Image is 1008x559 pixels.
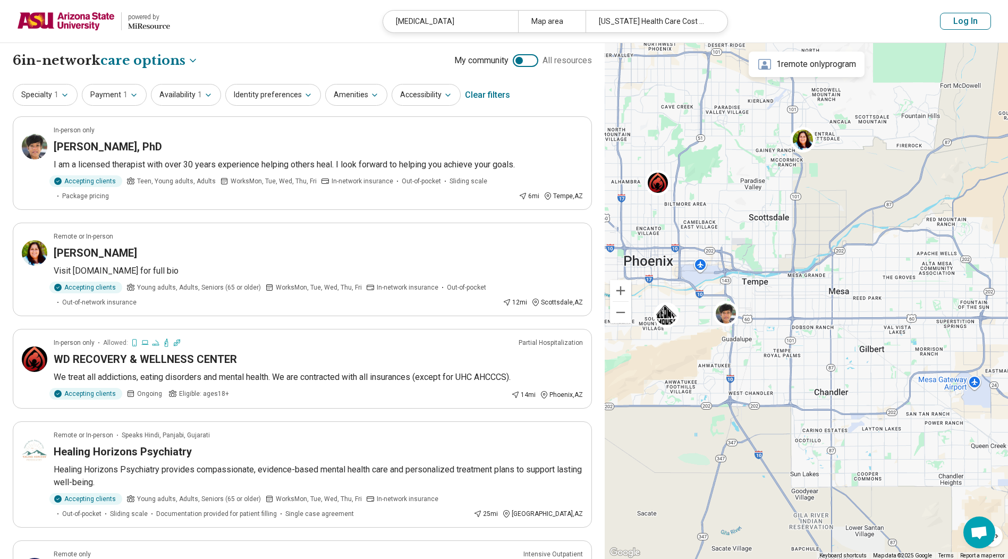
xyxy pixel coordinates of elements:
div: Scottsdale , AZ [531,298,583,307]
span: Teen, Young adults, Adults [137,176,216,186]
span: My community [454,54,509,67]
span: Out-of-network insurance [62,298,137,307]
a: Arizona State Universitypowered by [17,9,170,34]
span: care options [100,52,185,70]
button: Zoom out [610,302,631,323]
button: Payment1 [82,84,147,106]
button: Specialty1 [13,84,78,106]
div: Accepting clients [49,493,122,505]
div: Tempe , AZ [544,191,583,201]
a: Report a map error [960,553,1005,558]
button: Zoom in [610,280,631,301]
div: [US_STATE] Health Care Cost Containment System (AHCCCS) [586,11,721,32]
div: 25 mi [473,509,498,519]
div: [GEOGRAPHIC_DATA] , AZ [502,509,583,519]
p: We treat all addictions, eating disorders and mental health. We are contracted with all insurance... [54,371,583,384]
p: Remote or In-person [54,232,113,241]
a: Terms (opens in new tab) [938,553,954,558]
p: I am a licensed therapist with over 30 years experience helping others heal. I look forward to he... [54,158,583,171]
button: Availability1 [151,84,221,106]
p: Remote or In-person [54,430,113,440]
button: Amenities [325,84,387,106]
h3: WD RECOVERY & WELLNESS CENTER [54,352,237,367]
p: Partial Hospitalization [519,338,583,348]
span: Map data ©2025 Google [873,553,932,558]
div: 6 mi [519,191,539,201]
p: Visit [DOMAIN_NAME] for full bio [54,265,583,277]
button: Accessibility [392,84,461,106]
h1: 6 in-network [13,52,198,70]
span: Allowed: [103,338,128,348]
div: 14 mi [511,390,536,400]
span: Out-of-pocket [447,283,486,292]
span: Young adults, Adults, Seniors (65 or older) [137,494,261,504]
p: Intensive Outpatient [523,549,583,559]
p: Healing Horizons Psychiatry provides compassionate, evidence-based mental health care and persona... [54,463,583,489]
span: Speaks Hindi, Panjabi, Gujarati [122,430,210,440]
span: Package pricing [62,191,109,201]
span: In-network insurance [377,494,438,504]
div: Accepting clients [49,175,122,187]
p: In-person only [54,338,95,348]
p: Remote only [54,549,91,559]
span: Sliding scale [450,176,487,186]
img: Arizona State University [17,9,115,34]
div: [MEDICAL_DATA] [383,11,518,32]
div: Phoenix , AZ [540,390,583,400]
span: Out-of-pocket [62,509,101,519]
span: In-network insurance [332,176,393,186]
span: Young adults, Adults, Seniors (65 or older) [137,283,261,292]
span: Documentation provided for patient filling [156,509,277,519]
button: Log In [940,13,991,30]
span: Sliding scale [110,509,148,519]
span: Out-of-pocket [402,176,441,186]
span: 1 [54,89,58,100]
span: 1 [123,89,128,100]
h3: [PERSON_NAME], PhD [54,139,162,154]
span: Works Mon, Tue, Wed, Thu, Fri [231,176,317,186]
div: 1 remote only program [749,52,865,77]
div: powered by [128,12,170,22]
span: All resources [543,54,592,67]
p: In-person only [54,125,95,135]
span: Works Mon, Tue, Wed, Thu, Fri [276,494,362,504]
span: Ongoing [137,389,162,399]
div: Accepting clients [49,282,122,293]
div: Clear filters [465,82,510,108]
span: Single case agreement [285,509,354,519]
h3: [PERSON_NAME] [54,245,137,260]
span: In-network insurance [377,283,438,292]
div: 12 mi [503,298,527,307]
button: Identity preferences [225,84,321,106]
button: Care options [100,52,198,70]
h3: Healing Horizons Psychiatry [54,444,192,459]
span: Works Mon, Tue, Wed, Thu, Fri [276,283,362,292]
span: 1 [198,89,202,100]
span: Eligible: ages 18+ [179,389,229,399]
div: Accepting clients [49,388,122,400]
div: Open chat [963,516,995,548]
div: Map area [518,11,586,32]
